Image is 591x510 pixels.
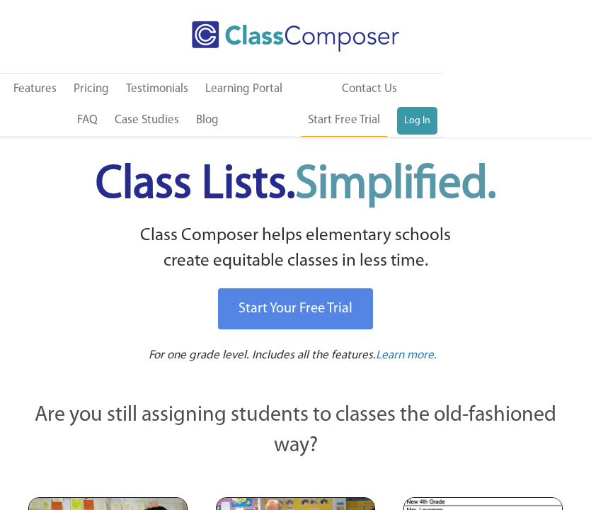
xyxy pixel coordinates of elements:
a: Log In [397,107,437,135]
span: Class Lists. [96,162,496,208]
a: Learn more. [376,347,437,365]
nav: Header Menu [296,74,444,137]
a: Pricing [67,74,116,105]
a: Case Studies [108,105,186,136]
a: Features [6,74,64,105]
a: Start Free Trial [301,105,387,137]
span: Simplified. [295,162,496,208]
img: Class Composer [192,21,399,52]
span: Learn more. [376,349,437,361]
p: Class Composer helps elementary schools create equitable classes in less time. [14,223,577,275]
a: Learning Portal [198,74,289,105]
span: For one grade level. Includes all the features. [149,349,376,361]
a: Start Your Free Trial [218,288,373,329]
span: Start Your Free Trial [239,302,352,316]
a: Blog [189,105,226,136]
a: Contact Us [335,74,404,105]
a: FAQ [70,105,105,136]
a: Testimonials [119,74,195,105]
p: Are you still assigning students to classes the old-fashioned way? [28,400,563,462]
